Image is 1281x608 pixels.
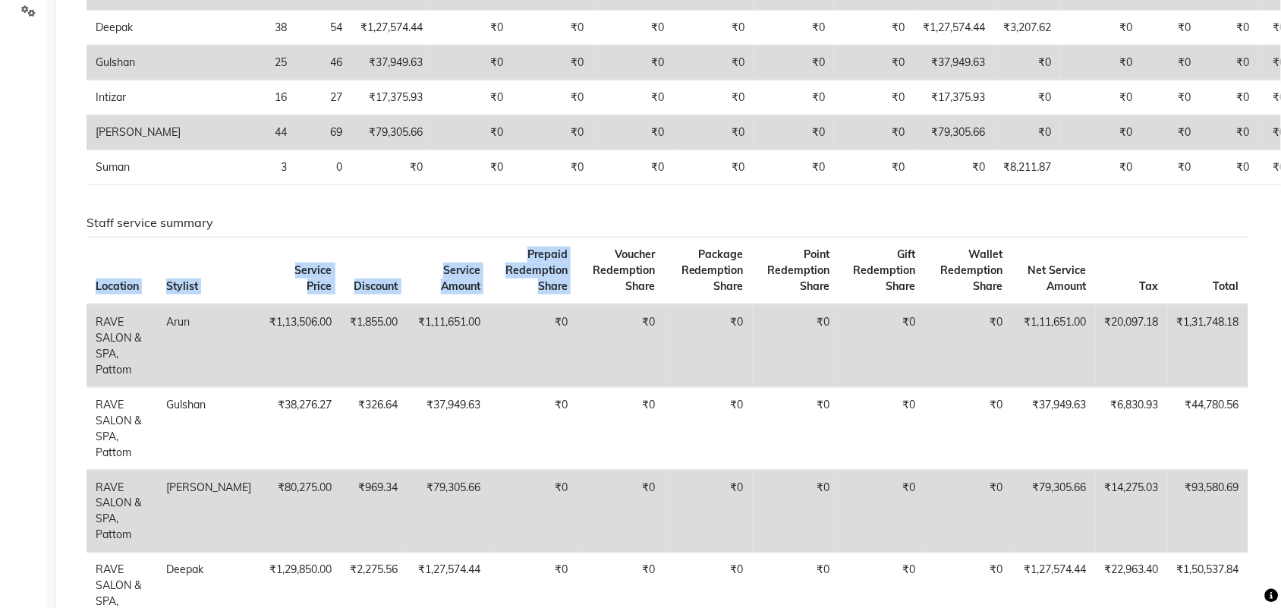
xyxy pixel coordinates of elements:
[1061,46,1142,80] td: ₹0
[839,470,925,553] td: ₹0
[441,263,480,293] span: Service Amount
[924,387,1012,470] td: ₹0
[673,115,754,150] td: ₹0
[834,11,914,46] td: ₹0
[354,279,398,293] span: Discount
[296,80,351,115] td: 27
[87,216,1248,230] h6: Staff service summary
[995,115,1061,150] td: ₹0
[87,80,190,115] td: Intizar
[1201,46,1259,80] td: ₹0
[1201,80,1259,115] td: ₹0
[432,150,512,185] td: ₹0
[754,80,834,115] td: ₹0
[190,46,296,80] td: 25
[914,80,995,115] td: ₹17,375.93
[673,150,754,185] td: ₹0
[296,115,351,150] td: 69
[839,387,925,470] td: ₹0
[408,387,489,470] td: ₹37,949.63
[924,470,1012,553] td: ₹0
[296,46,351,80] td: 46
[593,150,673,185] td: ₹0
[1140,279,1159,293] span: Tax
[1061,11,1142,46] td: ₹0
[995,150,1061,185] td: ₹8,211.87
[157,470,260,553] td: [PERSON_NAME]
[1061,80,1142,115] td: ₹0
[190,80,296,115] td: 16
[914,11,995,46] td: ₹1,27,574.44
[87,46,190,80] td: Gulshan
[834,115,914,150] td: ₹0
[914,115,995,150] td: ₹79,305.66
[489,470,578,553] td: ₹0
[665,387,753,470] td: ₹0
[87,11,190,46] td: Deepak
[593,80,673,115] td: ₹0
[1201,150,1259,185] td: ₹0
[512,150,593,185] td: ₹0
[995,80,1061,115] td: ₹0
[1012,470,1096,553] td: ₹79,305.66
[753,304,839,388] td: ₹0
[296,150,351,185] td: 0
[190,11,296,46] td: 38
[87,470,157,553] td: RAVE SALON & SPA, Pattom
[157,387,260,470] td: Gulshan
[87,115,190,150] td: [PERSON_NAME]
[295,263,332,293] span: Service Price
[1201,115,1259,150] td: ₹0
[489,387,578,470] td: ₹0
[673,46,754,80] td: ₹0
[351,46,432,80] td: ₹37,949.63
[296,11,351,46] td: 54
[190,115,296,150] td: 44
[1142,46,1201,80] td: ₹0
[489,304,578,388] td: ₹0
[341,304,408,388] td: ₹1,855.00
[1096,304,1168,388] td: ₹20,097.18
[1012,387,1096,470] td: ₹37,949.63
[432,46,512,80] td: ₹0
[1142,115,1201,150] td: ₹0
[753,470,839,553] td: ₹0
[577,470,665,553] td: ₹0
[260,387,341,470] td: ₹38,276.27
[87,387,157,470] td: RAVE SALON & SPA, Pattom
[432,80,512,115] td: ₹0
[1142,150,1201,185] td: ₹0
[673,80,754,115] td: ₹0
[260,470,341,553] td: ₹80,275.00
[995,11,1061,46] td: ₹3,207.62
[408,304,489,388] td: ₹1,11,651.00
[593,11,673,46] td: ₹0
[1028,263,1087,293] span: Net Service Amount
[408,470,489,553] td: ₹79,305.66
[593,46,673,80] td: ₹0
[351,115,432,150] td: ₹79,305.66
[834,80,914,115] td: ₹0
[593,115,673,150] td: ₹0
[512,11,593,46] td: ₹0
[768,247,830,293] span: Point Redemption Share
[157,304,260,388] td: Arun
[1012,304,1096,388] td: ₹1,11,651.00
[512,115,593,150] td: ₹0
[351,11,432,46] td: ₹1,27,574.44
[351,80,432,115] td: ₹17,375.93
[505,247,568,293] span: Prepaid Redemption Share
[754,115,834,150] td: ₹0
[1168,387,1248,470] td: ₹44,780.56
[593,247,656,293] span: Voucher Redemption Share
[190,150,296,185] td: 3
[681,247,744,293] span: Package Redemption Share
[914,46,995,80] td: ₹37,949.63
[665,304,753,388] td: ₹0
[1142,80,1201,115] td: ₹0
[914,150,995,185] td: ₹0
[512,80,593,115] td: ₹0
[351,150,432,185] td: ₹0
[96,279,139,293] span: Location
[260,304,341,388] td: ₹1,13,506.00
